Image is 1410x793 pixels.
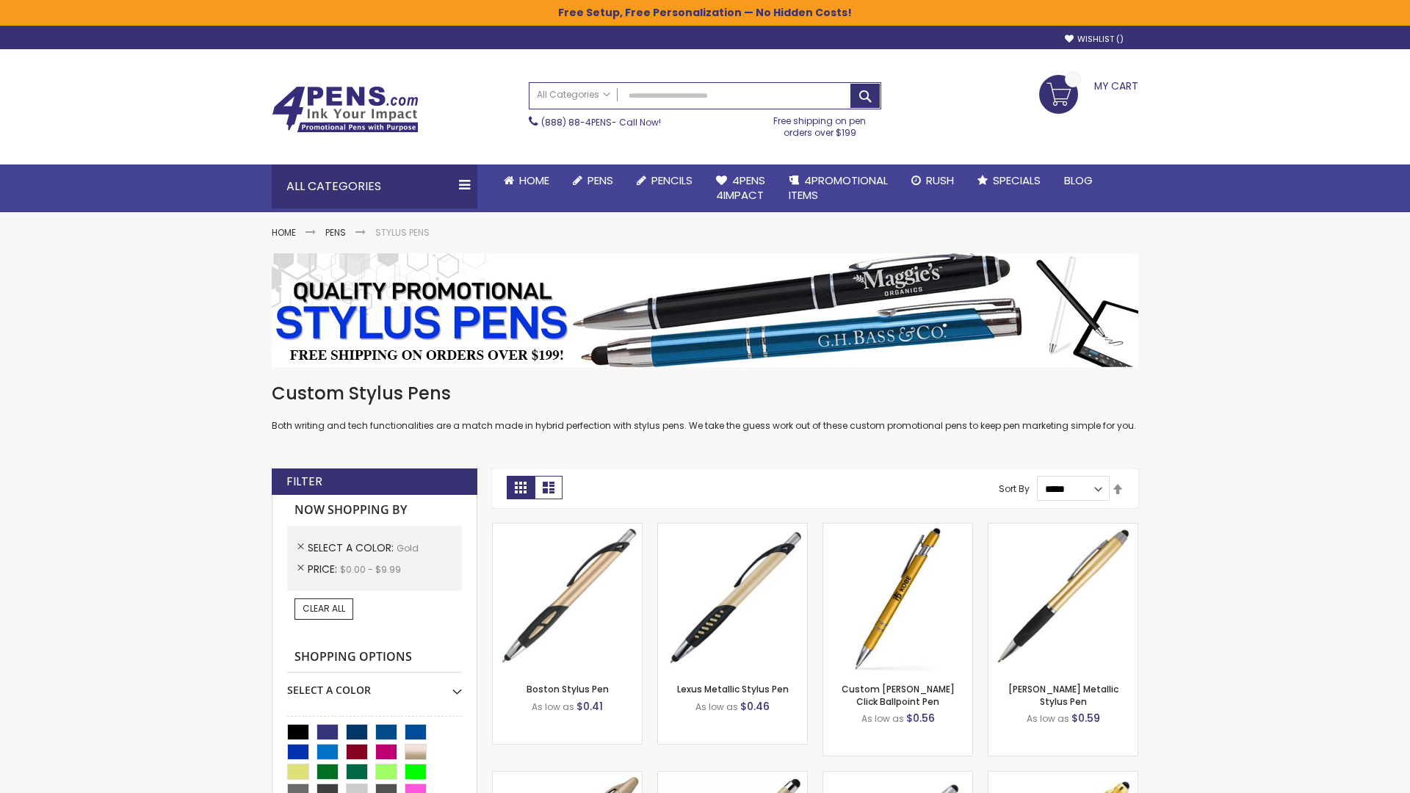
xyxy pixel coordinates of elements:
[1052,164,1104,197] a: Blog
[527,683,609,695] a: Boston Stylus Pen
[651,173,693,188] span: Pencils
[926,173,954,188] span: Rush
[823,524,972,673] img: Custom Alex II Click Ballpoint Pen-Gold
[966,164,1052,197] a: Specials
[561,164,625,197] a: Pens
[308,540,397,555] span: Select A Color
[375,226,430,239] strong: Stylus Pens
[272,382,1138,405] h1: Custom Stylus Pens
[716,173,765,203] span: 4Pens 4impact
[397,542,419,554] span: Gold
[1027,712,1069,725] span: As low as
[287,642,462,673] strong: Shopping Options
[493,523,642,535] a: Boston Stylus Pen-Gold
[658,523,807,535] a: Lexus Metallic Stylus Pen-Gold
[519,173,549,188] span: Home
[861,712,904,725] span: As low as
[999,482,1030,495] label: Sort By
[906,711,935,725] span: $0.56
[759,109,882,139] div: Free shipping on pen orders over $199
[537,89,610,101] span: All Categories
[492,164,561,197] a: Home
[587,173,613,188] span: Pens
[1064,173,1093,188] span: Blog
[272,164,477,209] div: All Categories
[988,771,1138,783] a: I-Stylus-Slim-Gold-Gold
[532,700,574,713] span: As low as
[1065,34,1124,45] a: Wishlist
[287,495,462,526] strong: Now Shopping by
[529,83,618,107] a: All Categories
[658,524,807,673] img: Lexus Metallic Stylus Pen-Gold
[272,253,1138,367] img: Stylus Pens
[1071,711,1100,725] span: $0.59
[576,699,603,714] span: $0.41
[658,771,807,783] a: Islander Softy Metallic Gel Pen with Stylus-Gold
[340,563,401,576] span: $0.00 - $9.99
[823,523,972,535] a: Custom Alex II Click Ballpoint Pen-Gold
[272,382,1138,432] div: Both writing and tech functionalities are a match made in hybrid perfection with stylus pens. We ...
[677,683,789,695] a: Lexus Metallic Stylus Pen
[287,673,462,698] div: Select A Color
[294,598,353,619] a: Clear All
[823,771,972,783] a: Cali Custom Stylus Gel pen-Gold
[303,602,345,615] span: Clear All
[541,116,612,128] a: (888) 88-4PENS
[695,700,738,713] span: As low as
[541,116,661,128] span: - Call Now!
[842,683,955,707] a: Custom [PERSON_NAME] Click Ballpoint Pen
[325,226,346,239] a: Pens
[625,164,704,197] a: Pencils
[900,164,966,197] a: Rush
[272,226,296,239] a: Home
[286,474,322,490] strong: Filter
[308,562,340,576] span: Price
[1008,683,1118,707] a: [PERSON_NAME] Metallic Stylus Pen
[272,86,419,133] img: 4Pens Custom Pens and Promotional Products
[789,173,888,203] span: 4PROMOTIONAL ITEMS
[988,524,1138,673] img: Lory Metallic Stylus Pen-Gold
[740,699,770,714] span: $0.46
[704,164,777,212] a: 4Pens4impact
[993,173,1041,188] span: Specials
[507,476,535,499] strong: Grid
[777,164,900,212] a: 4PROMOTIONALITEMS
[493,524,642,673] img: Boston Stylus Pen-Gold
[988,523,1138,535] a: Lory Metallic Stylus Pen-Gold
[493,771,642,783] a: Twist Highlighter-Pen Stylus Combo-Gold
